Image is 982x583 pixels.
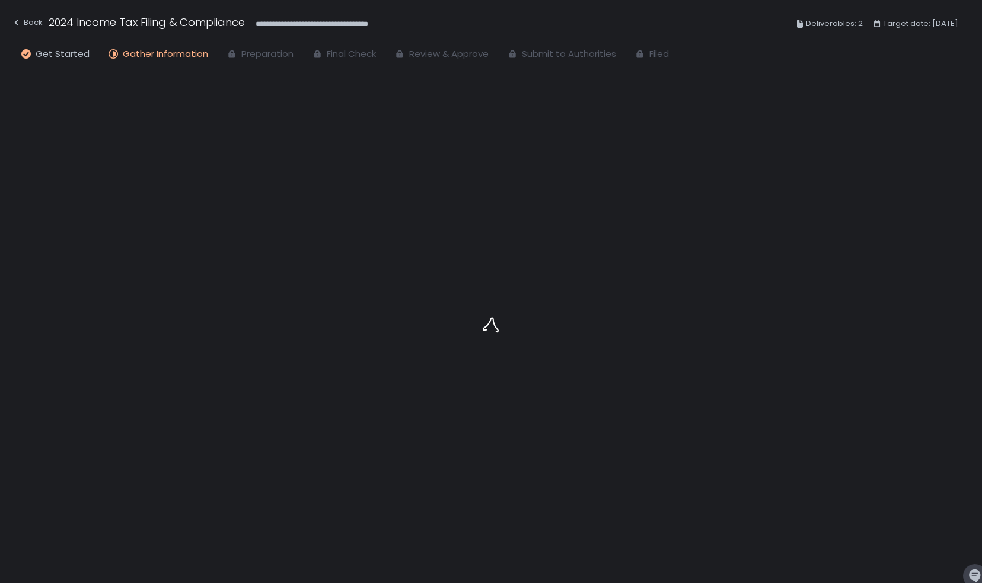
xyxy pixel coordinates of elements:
span: Deliverables: 2 [806,17,863,31]
button: Back [12,14,43,34]
span: Preparation [241,47,294,61]
span: Gather Information [123,47,208,61]
div: Back [12,15,43,30]
h1: 2024 Income Tax Filing & Compliance [49,14,245,30]
span: Target date: [DATE] [883,17,958,31]
span: Submit to Authorities [522,47,616,61]
span: Review & Approve [409,47,489,61]
span: Final Check [327,47,376,61]
span: Filed [649,47,669,61]
span: Get Started [36,47,90,61]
